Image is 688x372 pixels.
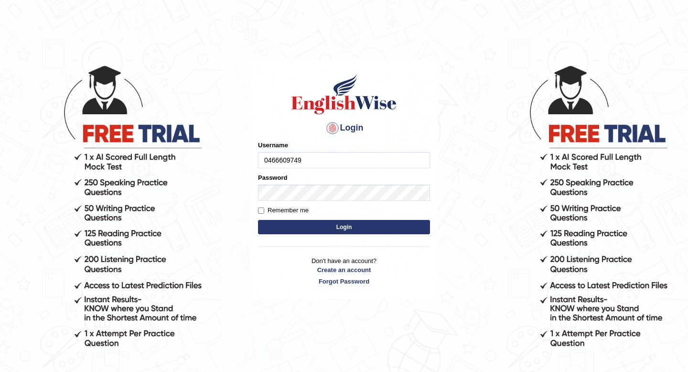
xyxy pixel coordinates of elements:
button: Login [258,220,430,234]
label: Remember me [258,206,309,215]
img: Logo of English Wise sign in for intelligent practice with AI [290,73,398,116]
input: Remember me [258,208,264,214]
label: Password [258,173,287,182]
h4: Login [258,120,430,136]
p: Don't have an account? [258,256,430,286]
label: Username [258,141,288,150]
a: Forgot Password [258,277,430,286]
a: Create an account [258,265,430,274]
